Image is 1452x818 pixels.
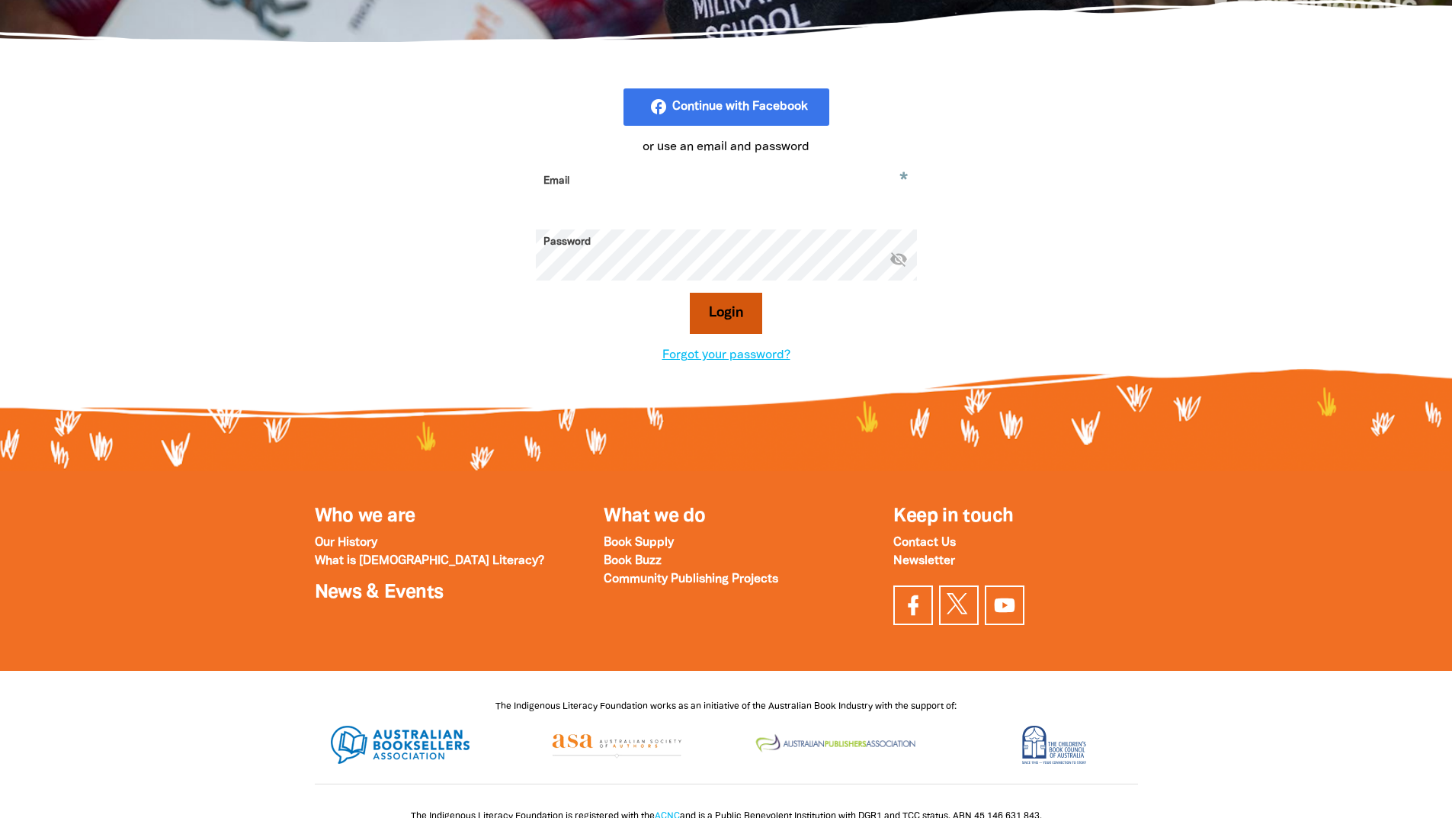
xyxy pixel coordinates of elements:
[315,508,415,525] a: Who we are
[604,556,662,566] a: Book Buzz
[690,293,762,334] button: Login
[893,537,956,548] a: Contact Us
[893,508,1013,525] span: Keep in touch
[985,585,1024,625] a: Find us on YouTube
[604,508,705,525] a: What we do
[893,585,933,625] a: Visit our facebook page
[893,556,955,566] a: Newsletter
[315,556,544,566] a: What is [DEMOGRAPHIC_DATA] Literacy?
[315,584,444,601] a: News & Events
[604,537,674,548] a: Book Supply
[495,702,957,711] span: The Indigenous Literacy Foundation works as an initiative of the Australian Book Industry with th...
[604,574,778,585] a: Community Publishing Projects
[939,585,979,625] a: Find us on Twitter
[315,537,377,548] a: Our History
[536,138,917,156] p: or use an email and password
[662,350,790,361] a: Forgot your password?
[649,98,814,116] i: facebook_rounded
[889,249,908,270] button: visibility_off
[889,249,908,268] i: Hide password
[623,88,829,127] button: facebook_rounded Continue with Facebook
